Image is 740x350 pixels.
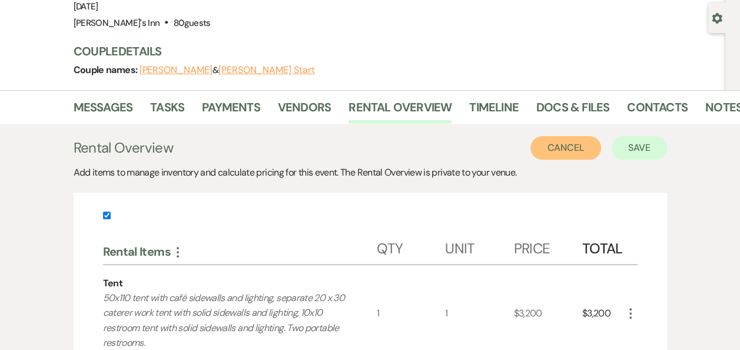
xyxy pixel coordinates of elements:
[103,276,122,290] div: Tent
[103,244,377,259] div: Rental Items
[582,229,623,264] div: Total
[74,64,140,76] span: Couple names:
[140,64,315,76] span: &
[174,17,211,29] span: 80 guests
[469,98,519,124] a: Timeline
[74,1,98,12] span: [DATE]
[349,98,452,124] a: Rental Overview
[74,17,160,29] span: [PERSON_NAME]'s Inn
[74,166,667,180] div: Add items to manage inventory and calculate pricing for this event. The Rental Overview is privat...
[612,136,667,160] button: Save
[74,43,714,60] h3: Couple Details
[74,137,173,159] h3: Rental Overview
[377,229,445,264] div: Qty
[202,98,260,124] a: Payments
[278,98,331,124] a: Vendors
[445,229,513,264] div: Unit
[536,98,609,124] a: Docs & Files
[712,12,722,23] button: Open lead details
[150,98,184,124] a: Tasks
[140,65,213,75] button: [PERSON_NAME]
[218,65,314,75] button: [PERSON_NAME] Start
[513,229,582,264] div: Price
[530,136,601,160] button: Cancel
[74,98,133,124] a: Messages
[627,98,688,124] a: Contacts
